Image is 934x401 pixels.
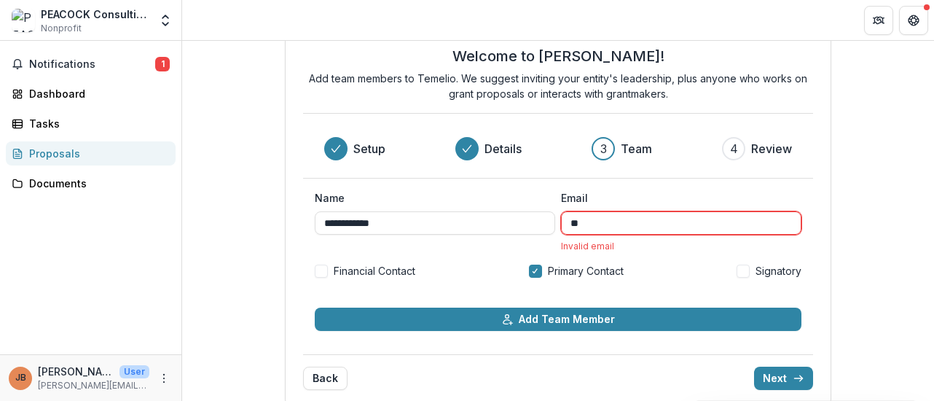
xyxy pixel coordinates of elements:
button: Open entity switcher [155,6,176,35]
h2: Welcome to [PERSON_NAME]! [452,47,664,65]
div: Invalid email [561,241,801,252]
span: Primary Contact [548,263,624,279]
h3: Review [751,140,792,157]
a: Dashboard [6,82,176,106]
img: PEACOCK Consulting Inc [12,9,35,32]
p: User [119,365,149,378]
h3: Details [484,140,522,157]
h3: Team [621,140,652,157]
label: Name [315,190,546,206]
button: Partners [864,6,893,35]
button: Back [303,367,348,390]
a: Proposals [6,141,176,166]
p: [PERSON_NAME][EMAIL_ADDRESS][DOMAIN_NAME] [38,379,149,392]
a: Documents [6,171,176,195]
span: 1 [155,57,170,71]
button: Add Team Member [315,308,801,331]
span: Signatory [756,263,801,279]
div: PEACOCK Consulting Inc [41,7,149,22]
div: Progress [324,137,792,160]
p: Add team members to Temelio. We suggest inviting your entity's leadership, plus anyone who works ... [303,71,813,101]
button: Get Help [899,6,928,35]
button: Next [754,367,813,390]
div: Tasks [29,116,164,131]
div: Documents [29,176,164,191]
button: More [155,370,173,387]
span: Notifications [29,58,155,71]
span: Financial Contact [334,263,415,279]
div: 3 [600,140,607,157]
div: Josie Badger [15,373,26,383]
button: Notifications1 [6,52,176,76]
a: Tasks [6,112,176,136]
div: 4 [730,140,738,157]
p: [PERSON_NAME] [38,364,114,379]
span: Nonprofit [41,22,82,35]
h3: Setup [353,140,385,157]
div: Dashboard [29,86,164,101]
label: Email [561,190,793,206]
div: Proposals [29,146,164,161]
